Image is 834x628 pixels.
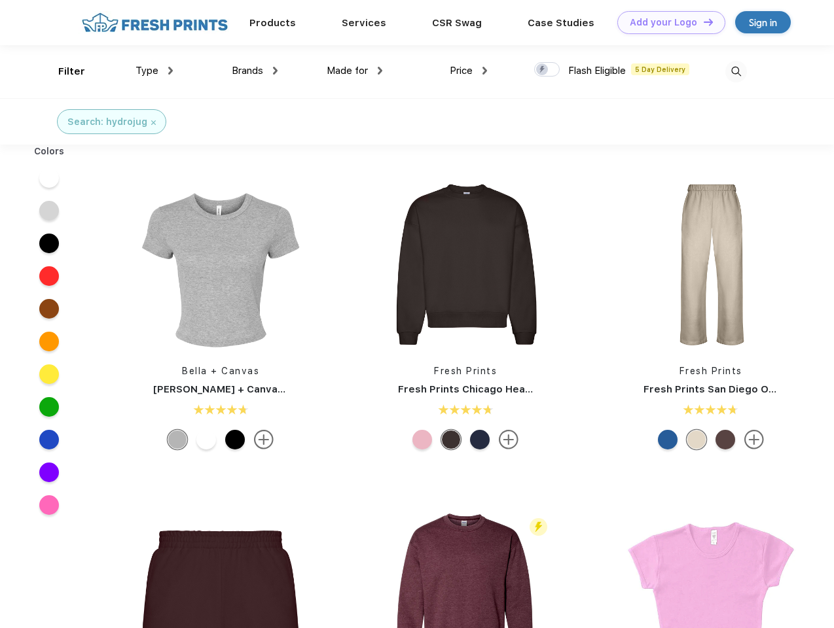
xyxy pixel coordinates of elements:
a: Fresh Prints [434,366,497,376]
div: Royal Blue mto [658,430,678,449]
img: more.svg [254,430,274,449]
img: more.svg [499,430,518,449]
img: fo%20logo%202.webp [78,11,232,34]
div: Dark Chocolate mto [716,430,735,449]
img: dropdown.png [273,67,278,75]
img: more.svg [744,430,764,449]
a: Fresh Prints [680,366,742,376]
span: 5 Day Delivery [631,63,689,75]
img: desktop_search.svg [725,61,747,82]
img: dropdown.png [378,67,382,75]
img: dropdown.png [168,67,173,75]
img: func=resize&h=266 [624,177,798,351]
img: filter_cancel.svg [151,120,156,125]
span: Flash Eligible [568,65,626,77]
div: Search: hydrojug [67,115,147,129]
div: Colors [24,145,75,158]
div: Solid Wht Blend [196,430,216,449]
a: Bella + Canvas [182,366,259,376]
a: Products [249,17,296,29]
div: Pink [412,430,432,449]
div: Athletic Heather [168,430,187,449]
div: Sign in [749,15,777,30]
div: Solid Blk Blend [225,430,245,449]
div: Navy mto [470,430,490,449]
a: Sign in [735,11,791,33]
div: Add your Logo [630,17,697,28]
img: DT [704,18,713,26]
div: Dark Chocolate mto [441,430,461,449]
img: dropdown.png [482,67,487,75]
a: [PERSON_NAME] + Canvas [DEMOGRAPHIC_DATA]' Micro Ribbed Baby Tee [153,383,520,395]
a: Fresh Prints Chicago Heavyweight Crewneck [398,383,624,395]
div: Filter [58,64,85,79]
img: func=resize&h=266 [134,177,308,351]
img: flash_active_toggle.svg [530,518,547,536]
span: Made for [327,65,368,77]
span: Brands [232,65,263,77]
span: Price [450,65,473,77]
img: func=resize&h=266 [378,177,553,351]
span: Type [136,65,158,77]
div: Sand [687,430,706,449]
